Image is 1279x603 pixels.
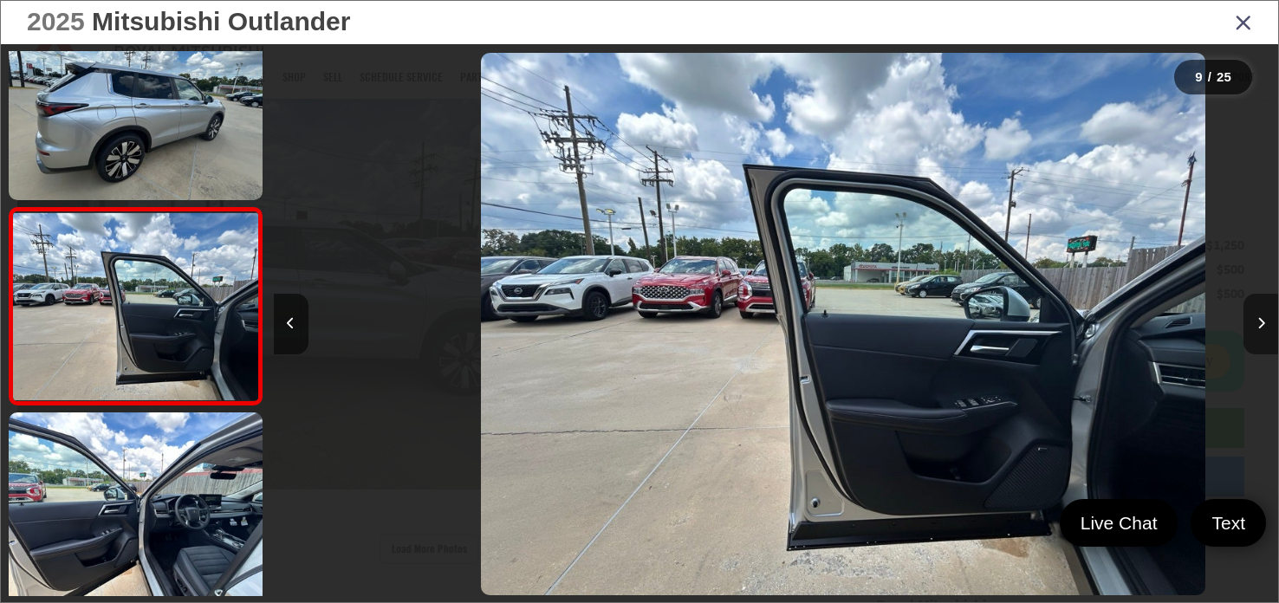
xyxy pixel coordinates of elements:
button: Previous image [274,294,308,354]
span: 9 [1195,69,1202,84]
a: Live Chat [1060,499,1178,547]
img: 2025 Mitsubishi Outlander SE [481,53,1204,595]
span: 2025 [27,7,85,36]
span: Text [1203,511,1254,535]
span: Live Chat [1072,511,1166,535]
span: 25 [1217,69,1231,84]
span: Mitsubishi Outlander [92,7,350,36]
img: 2025 Mitsubishi Outlander SE [6,8,265,202]
img: 2025 Mitsubishi Outlander SE [10,212,260,399]
i: Close gallery [1235,10,1252,33]
button: Next image [1243,294,1278,354]
a: Text [1191,499,1266,547]
span: / [1206,71,1213,83]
